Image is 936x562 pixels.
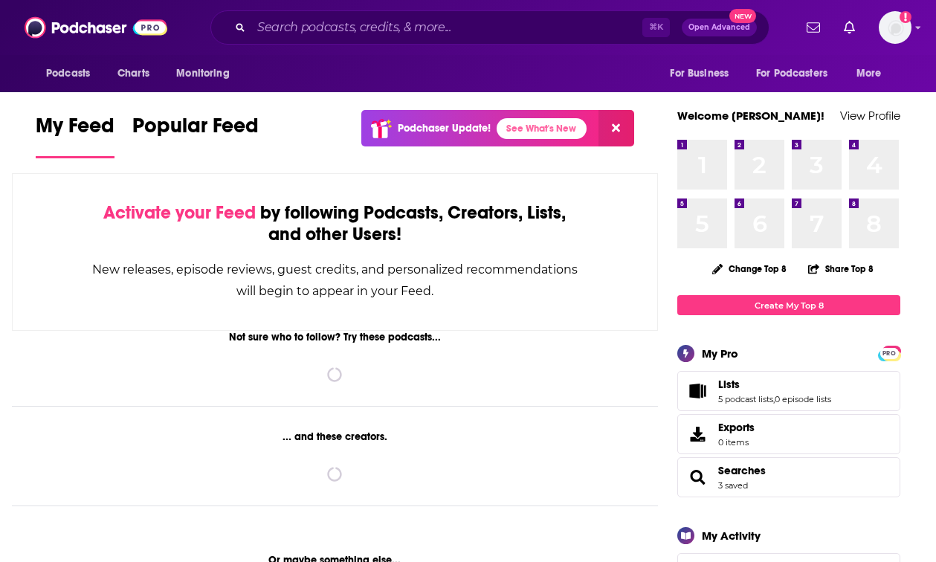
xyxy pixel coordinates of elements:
[807,254,874,283] button: Share Top 8
[677,295,900,315] a: Create My Top 8
[12,331,658,343] div: Not sure who to follow? Try these podcasts...
[132,113,259,147] span: Popular Feed
[718,437,755,448] span: 0 items
[880,347,898,358] a: PRO
[398,122,491,135] p: Podchaser Update!
[46,63,90,84] span: Podcasts
[251,16,642,39] input: Search podcasts, credits, & more...
[659,59,747,88] button: open menu
[718,394,773,404] a: 5 podcast lists
[670,63,729,84] span: For Business
[87,259,583,302] div: New releases, episode reviews, guest credits, and personalized recommendations will begin to appe...
[846,59,900,88] button: open menu
[746,59,849,88] button: open menu
[103,201,256,224] span: Activate your Feed
[210,10,769,45] div: Search podcasts, credits, & more...
[677,457,900,497] span: Searches
[682,381,712,401] a: Lists
[718,378,740,391] span: Lists
[840,109,900,123] a: View Profile
[688,24,750,31] span: Open Advanced
[773,394,775,404] span: ,
[718,464,766,477] a: Searches
[838,15,861,40] a: Show notifications dropdown
[25,13,167,42] img: Podchaser - Follow, Share and Rate Podcasts
[108,59,158,88] a: Charts
[718,421,755,434] span: Exports
[497,118,587,139] a: See What's New
[642,18,670,37] span: ⌘ K
[729,9,756,23] span: New
[879,11,911,44] button: Show profile menu
[682,424,712,445] span: Exports
[117,63,149,84] span: Charts
[702,346,738,361] div: My Pro
[36,113,114,147] span: My Feed
[682,467,712,488] a: Searches
[702,529,761,543] div: My Activity
[718,480,748,491] a: 3 saved
[879,11,911,44] span: Logged in as maggielindenberg
[879,11,911,44] img: User Profile
[801,15,826,40] a: Show notifications dropdown
[677,371,900,411] span: Lists
[756,63,827,84] span: For Podcasters
[703,259,795,278] button: Change Top 8
[132,113,259,158] a: Popular Feed
[775,394,831,404] a: 0 episode lists
[856,63,882,84] span: More
[718,378,831,391] a: Lists
[677,109,824,123] a: Welcome [PERSON_NAME]!
[12,430,658,443] div: ... and these creators.
[36,113,114,158] a: My Feed
[176,63,229,84] span: Monitoring
[682,19,757,36] button: Open AdvancedNew
[900,11,911,23] svg: Add a profile image
[166,59,248,88] button: open menu
[677,414,900,454] a: Exports
[880,348,898,359] span: PRO
[87,202,583,245] div: by following Podcasts, Creators, Lists, and other Users!
[36,59,109,88] button: open menu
